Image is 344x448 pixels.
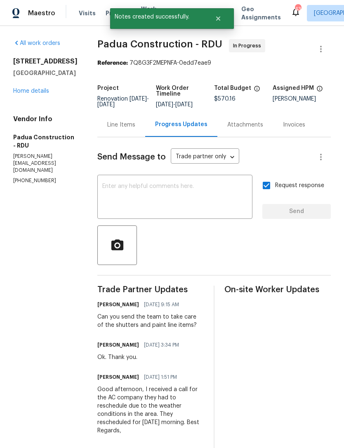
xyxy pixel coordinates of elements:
a: Home details [13,88,49,94]
div: Invoices [283,121,305,129]
h5: Assigned HPM [273,85,314,91]
h5: [GEOGRAPHIC_DATA] [13,69,78,77]
span: - [97,96,149,108]
span: $570.16 [214,96,236,102]
span: - [156,102,193,108]
div: Good afternoon, I received a call for the AC company they had to reschedule due to the weather co... [97,385,204,435]
span: The total cost of line items that have been proposed by Opendoor. This sum includes line items th... [254,85,260,96]
span: [DATE] [175,102,193,108]
span: Projects [106,9,131,17]
div: Progress Updates [155,120,207,129]
span: Trade Partner Updates [97,286,204,294]
span: In Progress [233,42,264,50]
span: Padua Construction - RDU [97,39,222,49]
div: Can you send the team to take care of the shutters and paint line items? [97,313,204,329]
div: 7Q8G3F2MEPNFA-0edd7eae9 [97,59,331,67]
div: Trade partner only [171,150,239,164]
span: Renovation [97,96,149,108]
div: 43 [295,5,301,13]
span: Send Message to [97,153,166,161]
span: [DATE] 3:34 PM [144,341,179,349]
div: Line Items [107,121,135,129]
h2: [STREET_ADDRESS] [13,57,78,66]
span: [DATE] [130,96,147,102]
span: [DATE] [156,102,173,108]
h6: [PERSON_NAME] [97,373,139,381]
span: [DATE] [97,102,115,108]
div: Attachments [227,121,263,129]
h5: Padua Construction - RDU [13,133,78,150]
h4: Vendor Info [13,115,78,123]
span: Geo Assignments [241,5,281,21]
h6: [PERSON_NAME] [97,341,139,349]
span: On-site Worker Updates [224,286,331,294]
p: [PERSON_NAME][EMAIL_ADDRESS][DOMAIN_NAME] [13,153,78,174]
span: [DATE] 1:51 PM [144,373,177,381]
a: All work orders [13,40,60,46]
h5: Total Budget [214,85,251,91]
h5: Work Order Timeline [156,85,214,97]
span: The hpm assigned to this work order. [316,85,323,96]
span: Notes created successfully. [110,8,205,26]
button: Close [205,10,232,27]
h6: [PERSON_NAME] [97,300,139,309]
div: Ok. Thank you. [97,353,184,361]
span: [DATE] 9:15 AM [144,300,179,309]
h5: Project [97,85,119,91]
span: Work Orders [141,5,162,21]
div: [PERSON_NAME] [273,96,331,102]
span: Visits [79,9,96,17]
span: Maestro [28,9,55,17]
p: [PHONE_NUMBER] [13,177,78,184]
span: Request response [275,181,324,190]
b: Reference: [97,60,128,66]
